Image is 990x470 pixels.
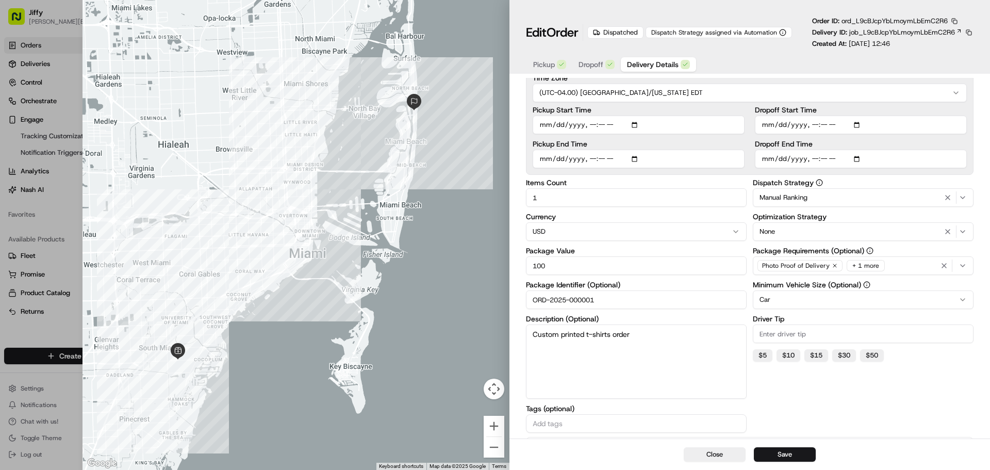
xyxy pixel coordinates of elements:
[849,39,890,48] span: [DATE] 12:46
[753,349,772,362] button: $5
[531,417,742,430] input: Add tags
[753,213,973,220] label: Optimization Strategy
[526,247,747,254] label: Package Value
[526,24,579,41] h1: Edit
[492,463,506,469] a: Terms (opens in new tab)
[832,349,856,362] button: $30
[85,457,119,470] img: Google
[627,59,679,70] span: Delivery Details
[804,349,828,362] button: $15
[816,179,823,186] button: Dispatch Strategy
[83,145,170,164] a: 💻API Documentation
[754,447,816,462] button: Save
[87,151,95,159] div: 💻
[547,24,579,41] span: Order
[175,102,188,114] button: Start new chat
[579,59,603,70] span: Dropoff
[526,256,747,275] input: Enter package value
[430,463,486,469] span: Map data ©2025 Google
[777,349,800,362] button: $10
[753,281,973,288] label: Minimum Vehicle Size (Optional)
[35,99,169,109] div: Start new chat
[753,325,973,343] input: Enter driver tip
[526,315,747,322] label: Description (Optional)
[753,247,973,254] label: Package Requirements (Optional)
[651,28,777,37] span: Dispatch Strategy assigned via Automation
[21,150,79,160] span: Knowledge Base
[841,17,948,25] span: ord_L9cBJcpYbLmoymLbEmC2R6
[812,17,948,26] p: Order ID:
[533,106,745,114] label: Pickup Start Time
[526,290,747,309] input: Enter package identifier
[10,151,19,159] div: 📗
[6,145,83,164] a: 📗Knowledge Base
[753,315,973,322] label: Driver Tip
[755,106,967,114] label: Dropoff Start Time
[760,227,775,236] span: None
[526,179,747,186] label: Items Count
[27,67,186,77] input: Got a question? Start typing here...
[753,188,973,207] button: Manual Ranking
[762,262,830,270] span: Photo Proof of Delivery
[526,325,747,399] textarea: Custom printed t-shirts order
[526,188,747,207] input: Enter items count
[646,27,792,38] button: Dispatch Strategy assigned via Automation
[753,179,973,186] label: Dispatch Strategy
[379,463,423,470] button: Keyboard shortcuts
[526,213,747,220] label: Currency
[484,416,504,436] button: Zoom in
[849,28,955,37] span: job_L9cBJcpYbLmoymLbEmC2R6
[533,74,967,82] label: Time Zone
[533,140,745,148] label: Pickup End Time
[533,59,555,70] span: Pickup
[760,193,807,202] span: Manual Ranking
[812,28,973,37] div: Delivery ID:
[73,174,125,183] a: Powered byPylon
[85,457,119,470] a: Open this area in Google Maps (opens a new window)
[812,39,890,48] p: Created At:
[863,281,870,288] button: Minimum Vehicle Size (Optional)
[484,379,504,399] button: Map camera controls
[10,10,31,31] img: Nash
[10,99,29,117] img: 1736555255976-a54dd68f-1ca7-489b-9aae-adbdc363a1c4
[753,256,973,275] button: Photo Proof of Delivery+ 1 more
[526,405,747,412] label: Tags (optional)
[755,140,967,148] label: Dropoff End Time
[10,41,188,58] p: Welcome 👋
[753,222,973,241] button: None
[97,150,166,160] span: API Documentation
[484,437,504,458] button: Zoom out
[684,447,746,462] button: Close
[587,26,643,39] div: Dispatched
[526,281,747,288] label: Package Identifier (Optional)
[103,175,125,183] span: Pylon
[847,260,885,271] div: + 1 more
[866,247,873,254] button: Package Requirements (Optional)
[860,349,884,362] button: $50
[35,109,130,117] div: We're available if you need us!
[849,28,962,37] a: job_L9cBJcpYbLmoymLbEmC2R6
